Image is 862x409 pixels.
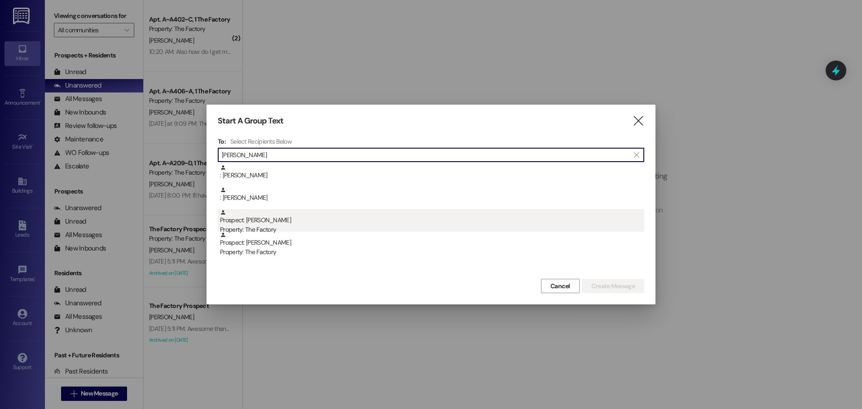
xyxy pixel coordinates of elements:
div: Prospect: [PERSON_NAME] [220,209,644,235]
div: Prospect: [PERSON_NAME]Property: The Factory [218,209,644,232]
i:  [632,116,644,126]
div: : [PERSON_NAME] [220,187,644,202]
button: Cancel [541,279,580,293]
h3: To: [218,137,226,145]
div: : [PERSON_NAME] [218,187,644,209]
div: Prospect: [PERSON_NAME]Property: The Factory [218,232,644,254]
div: : [PERSON_NAME] [220,164,644,180]
h3: Start A Group Text [218,116,283,126]
h4: Select Recipients Below [230,137,292,145]
div: Prospect: [PERSON_NAME] [220,232,644,257]
button: Create Message [582,279,644,293]
div: : [PERSON_NAME] [218,164,644,187]
i:  [634,151,639,158]
span: Create Message [591,281,635,291]
button: Clear text [629,148,644,162]
span: Cancel [550,281,570,291]
div: Property: The Factory [220,247,644,257]
div: Property: The Factory [220,225,644,234]
input: Search for any contact or apartment [222,149,629,161]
